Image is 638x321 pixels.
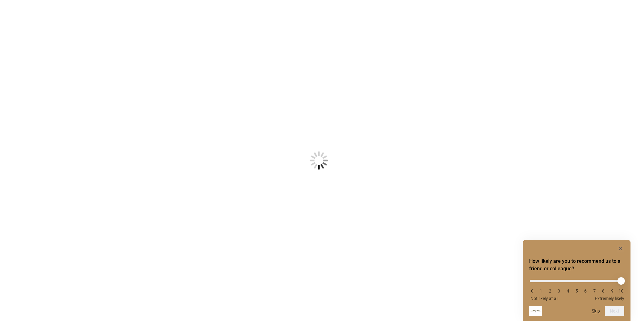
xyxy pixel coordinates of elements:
div: How likely are you to recommend us to a friend or colleague? Select an option from 0 to 10, with ... [529,245,624,316]
button: Next question [605,306,624,316]
span: Not likely at all [530,296,558,301]
img: Loading [279,120,359,201]
button: Skip [592,308,600,313]
li: 1 [538,288,544,293]
div: How likely are you to recommend us to a friend or colleague? Select an option from 0 to 10, with ... [529,275,624,301]
li: 2 [547,288,553,293]
button: Hide survey [617,245,624,252]
li: 6 [582,288,589,293]
h2: How likely are you to recommend us to a friend or colleague? Select an option from 0 to 10, with ... [529,257,624,273]
li: 9 [609,288,615,293]
li: 10 [618,288,624,293]
li: 3 [556,288,562,293]
li: 8 [600,288,606,293]
span: Extremely likely [595,296,624,301]
li: 5 [574,288,580,293]
li: 7 [591,288,598,293]
li: 0 [529,288,535,293]
li: 4 [565,288,571,293]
